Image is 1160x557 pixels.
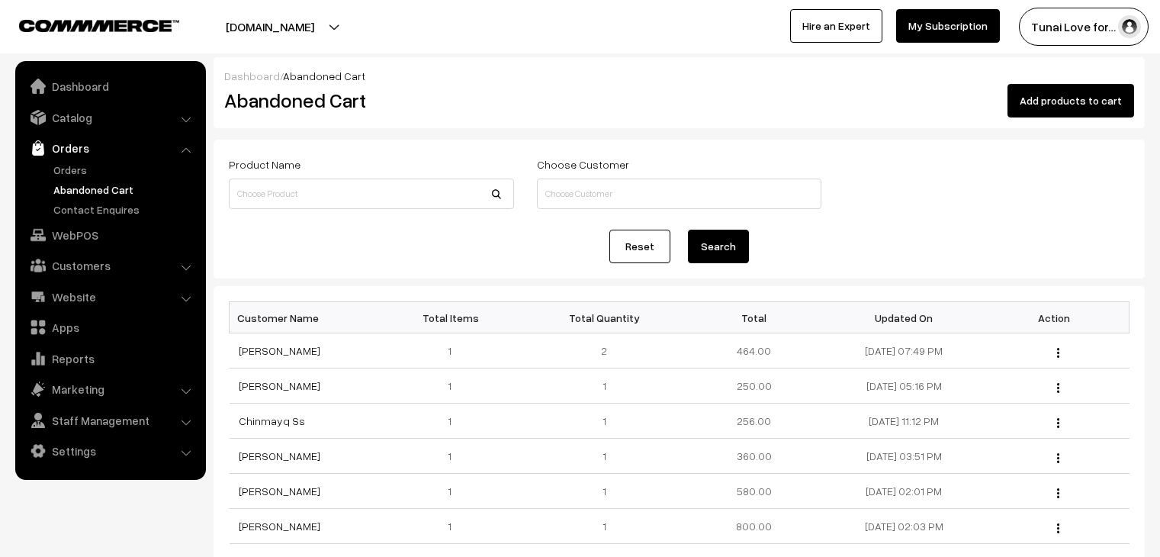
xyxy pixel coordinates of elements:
[224,68,1134,84] div: /
[19,221,201,249] a: WebPOS
[537,179,822,209] input: Choose Customer
[679,369,829,404] td: 250.00
[1019,8,1149,46] button: Tunai Love for…
[829,404,979,439] td: [DATE] 11:12 PM
[239,449,320,462] a: [PERSON_NAME]
[529,474,680,509] td: 1
[609,230,670,263] a: Reset
[230,302,380,333] th: Customer Name
[829,509,979,544] td: [DATE] 02:03 PM
[229,179,514,209] input: Choose Product
[790,9,882,43] a: Hire an Expert
[19,134,201,162] a: Orders
[529,439,680,474] td: 1
[239,520,320,533] a: [PERSON_NAME]
[239,485,320,497] a: [PERSON_NAME]
[529,369,680,404] td: 1
[19,283,201,311] a: Website
[379,302,529,333] th: Total Items
[529,302,680,333] th: Total Quantity
[379,369,529,404] td: 1
[283,69,365,82] span: Abandoned Cart
[19,104,201,131] a: Catalog
[688,230,749,263] button: Search
[529,333,680,369] td: 2
[19,375,201,403] a: Marketing
[679,439,829,474] td: 360.00
[896,9,1000,43] a: My Subscription
[239,379,320,392] a: [PERSON_NAME]
[19,407,201,434] a: Staff Management
[1057,453,1059,463] img: Menu
[19,72,201,100] a: Dashboard
[50,162,201,178] a: Orders
[224,89,513,112] h2: Abandoned Cart
[229,156,300,172] label: Product Name
[379,439,529,474] td: 1
[537,156,629,172] label: Choose Customer
[19,252,201,279] a: Customers
[379,404,529,439] td: 1
[679,302,829,333] th: Total
[679,404,829,439] td: 256.00
[829,302,979,333] th: Updated On
[1118,15,1141,38] img: user
[19,314,201,341] a: Apps
[529,509,680,544] td: 1
[172,8,368,46] button: [DOMAIN_NAME]
[979,302,1129,333] th: Action
[529,404,680,439] td: 1
[1057,418,1059,428] img: Menu
[379,474,529,509] td: 1
[679,333,829,369] td: 464.00
[239,344,320,357] a: [PERSON_NAME]
[1057,348,1059,358] img: Menu
[679,474,829,509] td: 580.00
[19,15,153,34] a: COMMMERCE
[19,437,201,465] a: Settings
[1057,488,1059,498] img: Menu
[829,439,979,474] td: [DATE] 03:51 PM
[829,333,979,369] td: [DATE] 07:49 PM
[50,201,201,217] a: Contact Enquires
[1057,523,1059,533] img: Menu
[379,509,529,544] td: 1
[829,474,979,509] td: [DATE] 02:01 PM
[1007,84,1134,118] button: Add products to cart
[1057,383,1059,393] img: Menu
[19,20,179,31] img: COMMMERCE
[679,509,829,544] td: 800.00
[50,182,201,198] a: Abandoned Cart
[239,414,305,427] a: Chinmayq Ss
[224,69,280,82] a: Dashboard
[829,369,979,404] td: [DATE] 05:16 PM
[19,345,201,372] a: Reports
[379,333,529,369] td: 1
